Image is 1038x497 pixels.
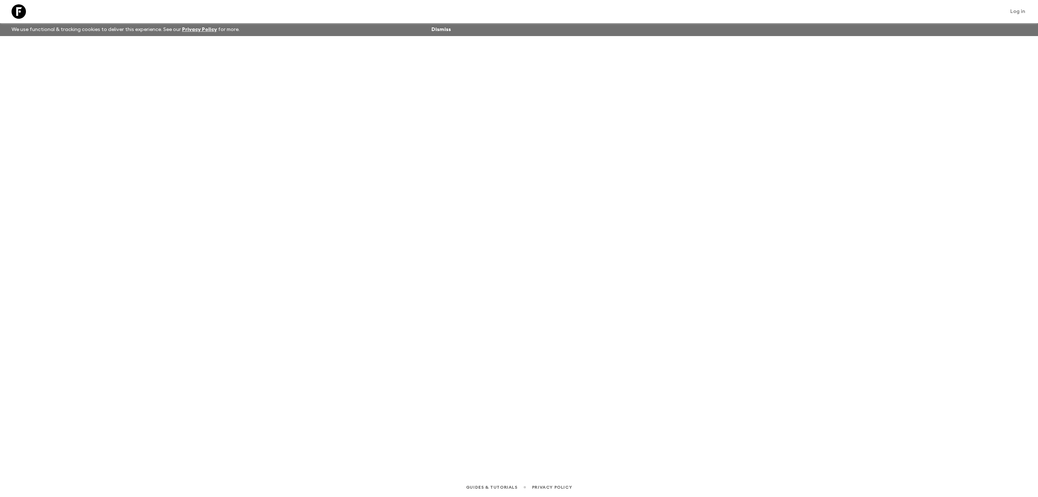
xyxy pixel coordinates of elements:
[532,483,572,491] a: Privacy Policy
[9,23,243,36] p: We use functional & tracking cookies to deliver this experience. See our for more.
[466,483,518,491] a: Guides & Tutorials
[430,25,453,35] button: Dismiss
[1006,6,1029,17] a: Log in
[182,27,217,32] a: Privacy Policy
